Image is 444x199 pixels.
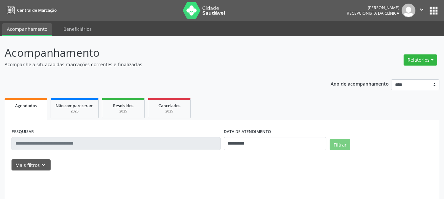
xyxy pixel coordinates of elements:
[415,4,428,17] button: 
[56,109,94,114] div: 2025
[2,23,52,36] a: Acompanhamento
[12,159,51,171] button: Mais filtroskeyboard_arrow_down
[153,109,186,114] div: 2025
[158,103,180,109] span: Cancelados
[40,161,47,169] i: keyboard_arrow_down
[56,103,94,109] span: Não compareceram
[347,5,399,10] div: [PERSON_NAME]
[12,127,34,137] label: PESQUISAR
[113,103,133,109] span: Resolvidos
[418,6,425,13] i: 
[347,10,399,16] span: Recepcionista da clínica
[428,5,439,16] button: apps
[5,45,309,61] p: Acompanhamento
[331,79,389,88] p: Ano de acompanhamento
[402,4,415,17] img: img
[107,109,140,114] div: 2025
[59,23,96,35] a: Beneficiários
[15,103,37,109] span: Agendados
[5,61,309,68] p: Acompanhe a situação das marcações correntes e finalizadas
[5,5,57,16] a: Central de Marcação
[224,127,271,137] label: DATA DE ATENDIMENTO
[17,8,57,13] span: Central de Marcação
[330,139,350,150] button: Filtrar
[404,54,437,66] button: Relatórios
